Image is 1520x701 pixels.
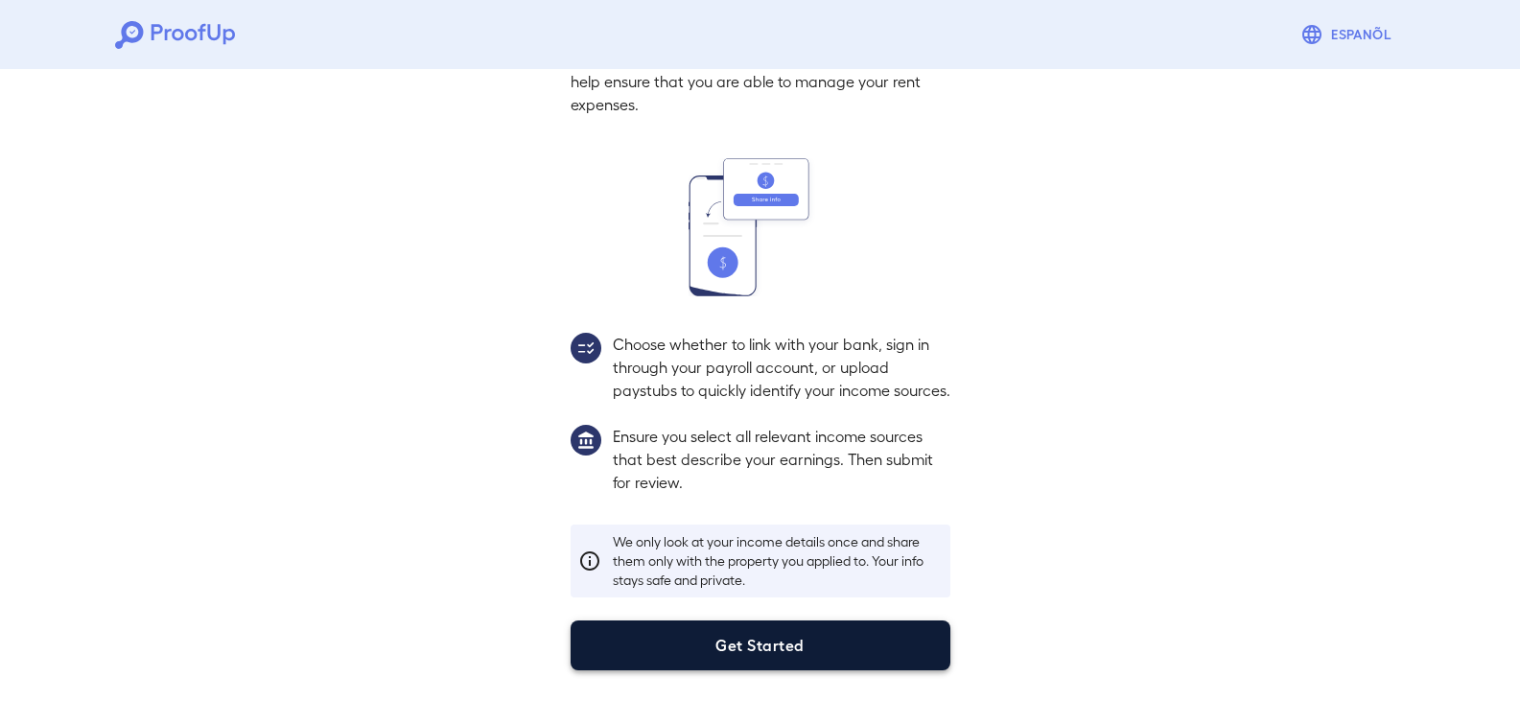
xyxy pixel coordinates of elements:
img: group2.svg [571,333,601,363]
p: Ensure you select all relevant income sources that best describe your earnings. Then submit for r... [613,425,950,494]
p: In this step, you'll share your income sources with us to help ensure that you are able to manage... [571,47,950,116]
button: Get Started [571,620,950,670]
img: group1.svg [571,425,601,456]
button: Espanõl [1293,15,1405,54]
p: We only look at your income details once and share them only with the property you applied to. Yo... [613,532,943,590]
img: transfer_money.svg [689,158,832,296]
p: Choose whether to link with your bank, sign in through your payroll account, or upload paystubs t... [613,333,950,402]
